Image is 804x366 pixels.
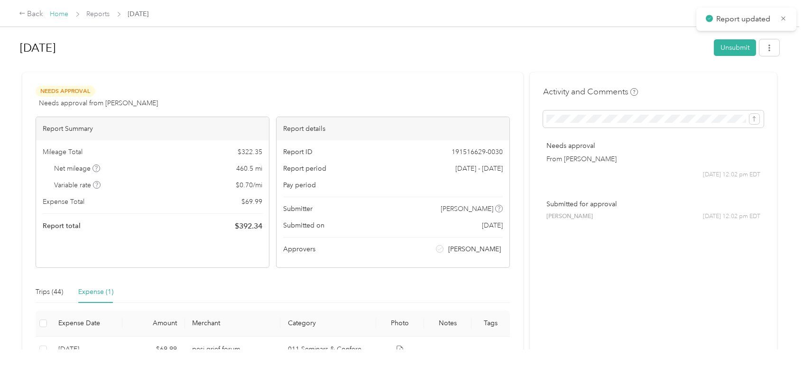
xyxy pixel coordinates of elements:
span: Variable rate [55,180,101,190]
span: [DATE] [128,9,149,19]
td: $69.99 [122,337,185,363]
span: $ 69.99 [241,197,262,207]
span: Report ID [283,147,313,157]
th: Amount [122,311,185,337]
span: Submitted on [283,220,324,230]
div: Expense (1) [78,287,113,297]
span: [DATE] 12:02 pm EDT [703,171,760,179]
span: Report period [283,164,326,174]
span: $ 392.34 [235,220,262,232]
span: [PERSON_NAME] [449,244,501,254]
th: Category [280,311,376,337]
span: Needs approval from [PERSON_NAME] [39,98,158,108]
td: pesi grief forum [185,337,281,363]
div: Back [19,9,44,20]
span: 460.5 mi [236,164,262,174]
span: Submitter [283,204,313,214]
span: [PERSON_NAME] [441,204,494,214]
td: 011 Seminars & Conferences (66040) [280,337,376,363]
span: [DATE] [482,220,503,230]
span: [DATE] 12:02 pm EDT [703,212,760,221]
span: $ 0.70 / mi [236,180,262,190]
span: Pay period [283,180,316,190]
td: - [471,337,510,363]
div: Trips (44) [36,287,63,297]
a: Home [50,10,69,18]
span: $ 322.35 [238,147,262,157]
span: Net mileage [55,164,101,174]
span: Approvers [283,244,315,254]
button: Unsubmit [714,39,756,56]
span: 191516629-0030 [452,147,503,157]
iframe: Everlance-gr Chat Button Frame [751,313,804,366]
span: - [490,345,492,353]
th: Expense Date [51,311,122,337]
th: Tags [471,311,510,337]
p: Report updated [716,13,773,25]
span: [DATE] - [DATE] [455,164,503,174]
a: Reports [87,10,110,18]
h4: Activity and Comments [543,86,638,98]
p: From [PERSON_NAME] [546,154,760,164]
p: Needs approval [546,141,760,151]
span: [PERSON_NAME] [546,212,593,221]
span: Mileage Total [43,147,83,157]
td: 8-26-2025 [51,337,122,363]
span: Expense Total [43,197,84,207]
div: Report Summary [36,117,269,140]
div: Tags [479,319,502,327]
th: Photo [376,311,424,337]
h1: Aug 2025 [20,37,707,59]
div: Report details [277,117,509,140]
th: Merchant [185,311,281,337]
span: Needs Approval [36,86,95,97]
p: Submitted for approval [546,199,760,209]
th: Notes [424,311,472,337]
span: Report total [43,221,81,231]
